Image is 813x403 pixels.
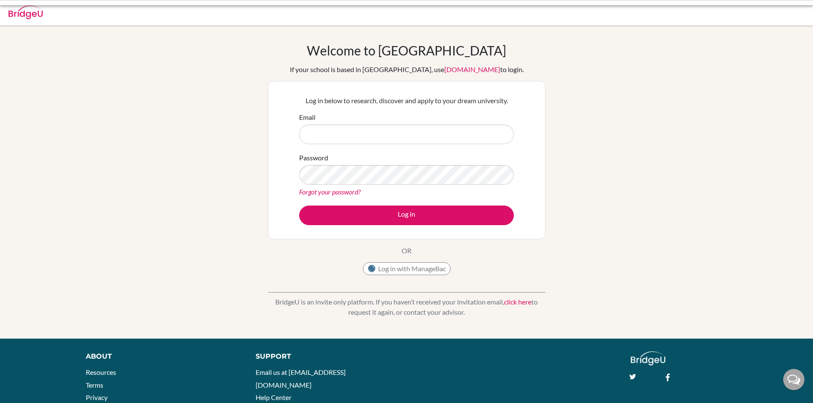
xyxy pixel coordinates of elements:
[268,297,545,317] p: BridgeU is an invite only platform. If you haven’t received your invitation email, to request it ...
[86,393,108,401] a: Privacy
[256,393,291,401] a: Help Center
[504,298,531,306] a: click here
[256,351,396,362] div: Support
[299,206,514,225] button: Log in
[299,112,315,122] label: Email
[631,351,665,365] img: logo_white@2x-f4f0deed5e89b7ecb1c2cc34c3e3d731f90f0f143d5ea2071677605dd97b5244.png
[402,246,411,256] p: OR
[299,96,514,106] p: Log in below to research, discover and apply to your dream university.
[299,188,361,196] a: Forgot your password?
[299,153,328,163] label: Password
[86,368,116,376] a: Resources
[444,65,500,73] a: [DOMAIN_NAME]
[363,262,451,275] button: Log in with ManageBac
[9,6,43,19] img: Bridge-U
[86,381,103,389] a: Terms
[86,351,236,362] div: About
[256,368,346,389] a: Email us at [EMAIL_ADDRESS][DOMAIN_NAME]
[307,43,506,58] h1: Welcome to [GEOGRAPHIC_DATA]
[290,64,524,75] div: If your school is based in [GEOGRAPHIC_DATA], use to login.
